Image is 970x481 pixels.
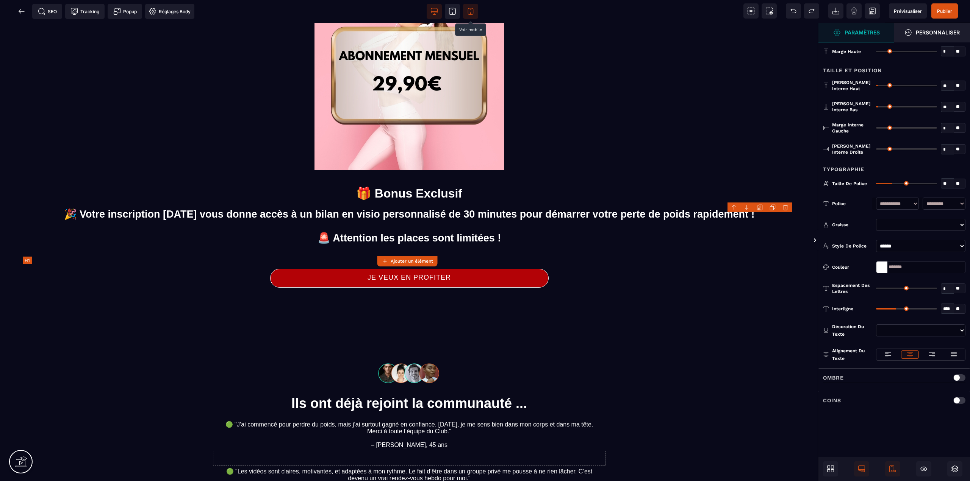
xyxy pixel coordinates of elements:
[804,3,819,19] span: Rétablir
[885,461,900,476] span: Afficher le mobile
[823,461,838,476] span: Ouvrir les blocs
[818,160,970,174] div: Typographie
[894,8,922,14] span: Prévisualiser
[375,340,443,361] img: 32586e8465b4242308ef789b458fc82f_community-people.png
[762,3,777,19] span: Capture d'écran
[32,4,62,19] span: Métadata SEO
[832,101,872,113] span: [PERSON_NAME] interne bas
[70,8,99,15] span: Tracking
[427,4,442,19] span: Voir bureau
[220,396,598,428] text: 🟢 "J’ai commencé pour perdre du poids, mais j’ai surtout gagné en confiance. [DATE], je me sens b...
[823,396,841,405] p: Coins
[818,229,826,252] span: Afficher les vues
[23,149,796,182] h1: 🎁 Bonus Exclusif
[377,256,438,266] button: Ajouter un élément
[832,263,872,271] div: Couleur
[818,61,970,75] div: Taille et position
[845,30,880,35] strong: Paramètres
[65,4,105,19] span: Code de suivi
[832,143,872,155] span: [PERSON_NAME] interne droite
[894,23,970,42] span: Ouvrir le gestionnaire de styles
[832,323,872,338] div: Décoration du texte
[832,282,872,294] span: Espacement des lettres
[14,4,29,19] span: Retour
[818,23,894,42] span: Ouvrir le gestionnaire de styles
[931,3,958,19] span: Enregistrer le contenu
[786,3,801,19] span: Défaire
[108,4,142,19] span: Créer une alerte modale
[832,181,867,187] span: Taille de police
[38,8,57,15] span: SEO
[270,246,549,265] button: JE VEUX EN PROFITER
[113,8,137,15] span: Popup
[23,182,796,225] h1: 🎉 Votre inscription [DATE] vous donne accès à un bilan en visio personnalisé de 30 minutes pour d...
[832,200,872,207] div: Police
[916,461,931,476] span: Masquer le bloc
[832,122,872,134] span: Marge interne gauche
[889,3,927,19] span: Aperçu
[832,221,872,229] div: Graisse
[220,443,598,475] text: 🟢 "Les vidéos sont claires, motivantes, et adaptées à mon rythme. Le fait d’être dans un groupe p...
[445,4,460,19] span: Voir tablette
[937,8,952,14] span: Publier
[391,258,433,264] strong: Ajouter un élément
[947,461,962,476] span: Ouvrir les calques
[916,30,960,35] strong: Personnaliser
[832,79,872,92] span: [PERSON_NAME] interne haut
[832,242,872,250] div: Style de police
[149,8,191,15] span: Réglages Body
[854,461,869,476] span: Afficher le desktop
[823,347,872,362] p: Alignement du texte
[865,3,880,19] span: Enregistrer
[463,4,478,19] span: Voir mobile
[832,48,861,54] span: Marge haute
[743,3,759,19] span: Voir les composants
[828,3,843,19] span: Importer
[145,4,194,19] span: Favicon
[823,373,844,382] p: Ombre
[846,3,862,19] span: Nettoyage
[220,371,598,396] text: Ils ont déjà rejoint la communauté ...
[832,306,853,312] span: Interligne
